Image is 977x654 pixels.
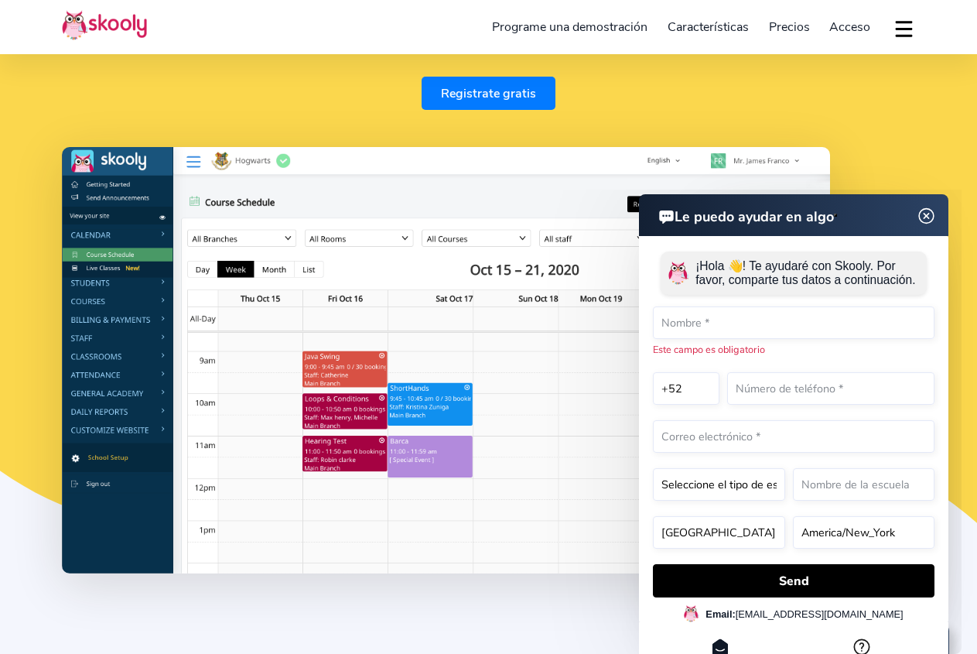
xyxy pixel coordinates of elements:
[483,15,658,39] a: Programe una demostración
[829,19,870,36] span: Acceso
[893,11,915,46] button: dropdown menu
[759,15,820,39] a: Precios
[769,19,810,36] span: Precios
[819,15,880,39] a: Acceso
[62,147,830,574] img: Conozca el software n. ° 1 para ejecutar cualquier tipo de escuela - Desktop
[422,77,555,110] a: Registrate gratis
[62,10,147,40] img: Skooly
[658,15,759,39] a: Características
